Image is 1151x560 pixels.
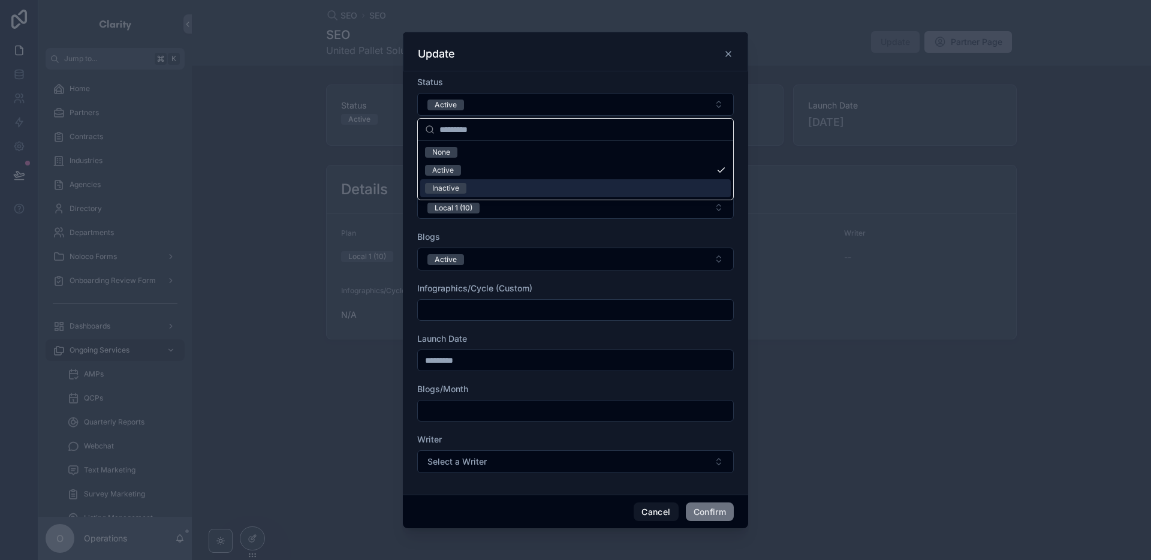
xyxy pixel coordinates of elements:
[435,100,457,110] div: Active
[417,248,734,270] button: Select Button
[418,141,733,200] div: Suggestions
[417,384,468,394] span: Blogs/Month
[417,196,734,219] button: Select Button
[417,450,734,473] button: Select Button
[418,47,455,61] h3: Update
[432,165,454,176] div: Active
[417,93,734,116] button: Select Button
[427,456,487,468] span: Select a Writer
[432,183,459,194] div: Inactive
[435,254,457,265] div: Active
[417,333,467,344] span: Launch Date
[435,203,472,213] div: Local 1 (10)
[686,502,734,522] button: Confirm
[417,231,440,242] span: Blogs
[417,434,442,444] span: Writer
[417,77,443,87] span: Status
[432,147,450,158] div: None
[417,283,532,293] span: Infographics/Cycle (Custom)
[634,502,678,522] button: Cancel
